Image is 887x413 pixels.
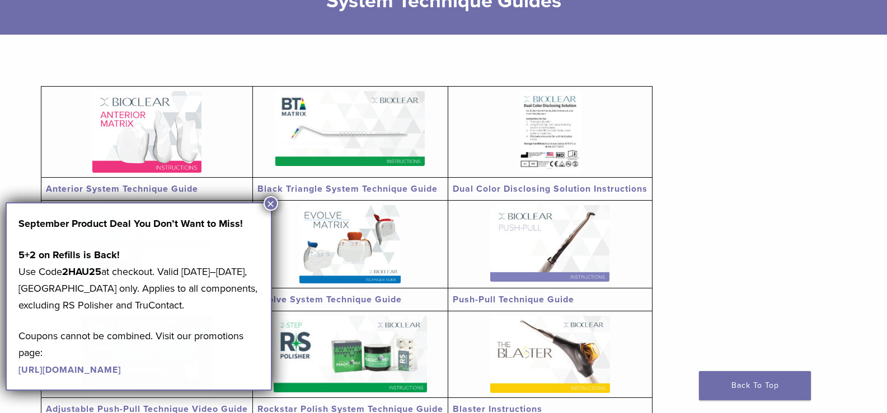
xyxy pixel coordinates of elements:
[453,183,647,194] a: Dual Color Disclosing Solution Instructions
[257,183,438,194] a: Black Triangle System Technique Guide
[18,364,121,376] a: [URL][DOMAIN_NAME]
[699,371,811,400] a: Back To Top
[18,217,243,230] strong: September Product Deal You Don’t Want to Miss!
[18,246,259,314] p: Use Code at checkout. Valid [DATE]–[DATE], [GEOGRAPHIC_DATA] only. Applies to all components, exc...
[18,249,120,261] strong: 5+2 on Refills is Back!
[257,294,402,305] a: Evolve System Technique Guide
[264,196,278,211] button: Close
[18,327,259,378] p: Coupons cannot be combined. Visit our promotions page:
[62,265,101,278] strong: 2HAU25
[46,183,198,194] a: Anterior System Technique Guide
[453,294,574,305] a: Push-Pull Technique Guide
